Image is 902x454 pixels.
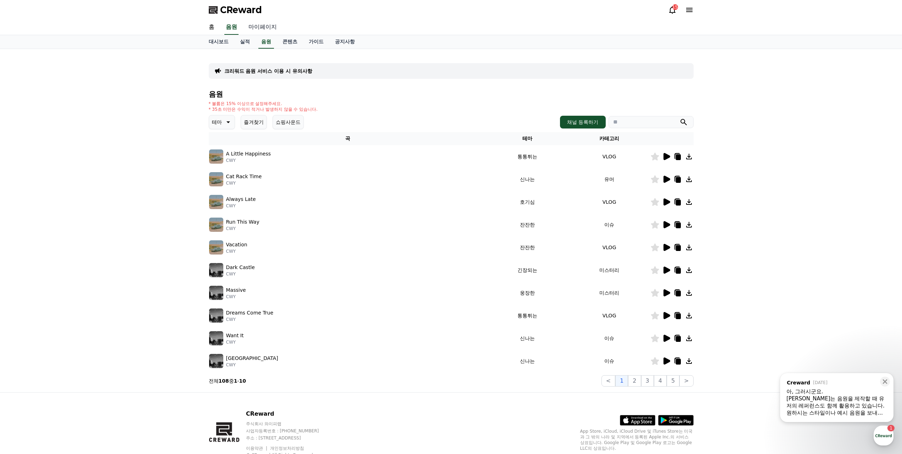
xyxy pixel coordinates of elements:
[226,264,255,271] p: Dark Castle
[246,428,332,434] p: 사업자등록번호 : [PHONE_NUMBER]
[487,132,568,145] th: 테마
[560,116,605,128] button: 채널 등록하기
[226,180,262,186] p: CWY
[219,378,229,384] strong: 108
[487,191,568,213] td: 호기심
[226,248,247,254] p: CWY
[209,331,223,345] img: music
[568,281,650,304] td: 미스터리
[209,308,223,323] img: music
[226,226,259,231] p: CWY
[568,259,650,281] td: 미스터리
[568,304,650,327] td: VLOG
[654,375,667,387] button: 4
[667,375,679,387] button: 5
[277,35,303,49] a: 콘텐츠
[209,286,223,300] img: music
[270,446,304,451] a: 개인정보처리방침
[209,263,223,277] img: music
[209,195,223,209] img: music
[241,115,267,129] button: 즐겨찾기
[243,20,282,35] a: 마이페이지
[226,203,256,209] p: CWY
[220,4,262,16] span: CReward
[226,173,262,180] p: Cat Rack Time
[226,309,274,317] p: Dreams Come True
[65,236,73,242] span: 대화
[615,375,628,387] button: 1
[91,225,136,243] a: 설정
[672,4,678,10] div: 15
[226,355,278,362] p: [GEOGRAPHIC_DATA]
[226,271,255,277] p: CWY
[226,158,271,163] p: CWY
[487,304,568,327] td: 통통튀는
[47,225,91,243] a: 1대화
[679,375,693,387] button: >
[226,332,244,339] p: Want It
[226,241,247,248] p: Vacation
[568,168,650,191] td: 유머
[209,132,487,145] th: 곡
[487,168,568,191] td: 신나는
[226,196,256,203] p: Always Late
[72,225,74,230] span: 1
[487,145,568,168] td: 통통튀는
[209,115,235,129] button: 테마
[209,218,223,232] img: music
[568,191,650,213] td: VLOG
[580,428,694,451] p: App Store, iCloud, iCloud Drive 및 iTunes Store는 미국과 그 밖의 나라 및 지역에서 등록된 Apple Inc.의 서비스 상표입니다. Goo...
[487,213,568,236] td: 잔잔한
[203,20,220,35] a: 홈
[568,236,650,259] td: VLOG
[209,240,223,255] img: music
[246,446,268,451] a: 이용약관
[224,20,239,35] a: 음원
[203,35,234,49] a: 대시보드
[22,236,27,241] span: 홈
[224,67,312,75] a: 크리워드 음원 서비스 이용 시 유의사항
[234,378,237,384] strong: 1
[226,317,274,322] p: CWY
[329,35,360,49] a: 공지사항
[209,149,223,164] img: music
[273,115,304,129] button: 쇼핑사운드
[226,294,246,300] p: CWY
[209,354,223,368] img: music
[641,375,654,387] button: 3
[487,281,568,304] td: 웅장한
[487,236,568,259] td: 잔잔한
[226,218,259,226] p: Run This Way
[209,106,318,112] p: * 35초 미만은 수익이 적거나 발생하지 않을 수 있습니다.
[226,339,244,345] p: CWY
[568,213,650,236] td: 이슈
[487,327,568,350] td: 신나는
[568,327,650,350] td: 이슈
[487,259,568,281] td: 긴장되는
[568,350,650,372] td: 이슈
[601,375,615,387] button: <
[568,132,650,145] th: 카테고리
[110,236,118,241] span: 설정
[258,35,274,49] a: 음원
[209,101,318,106] p: * 볼륨은 15% 이상으로 설정해주세요.
[668,6,677,14] a: 15
[226,286,246,294] p: Massive
[209,172,223,186] img: music
[209,377,246,384] p: 전체 중 -
[487,350,568,372] td: 신나는
[209,90,694,98] h4: 음원
[628,375,641,387] button: 2
[2,225,47,243] a: 홈
[246,410,332,418] p: CReward
[234,35,256,49] a: 실적
[303,35,329,49] a: 가이드
[212,117,222,127] p: 테마
[209,4,262,16] a: CReward
[568,145,650,168] td: VLOG
[239,378,246,384] strong: 10
[226,150,271,158] p: A Little Happiness
[246,435,332,441] p: 주소 : [STREET_ADDRESS]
